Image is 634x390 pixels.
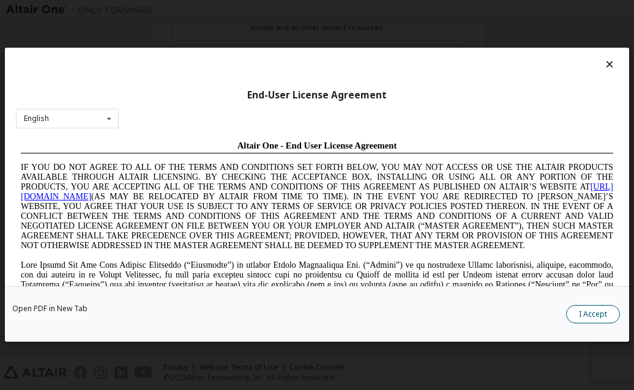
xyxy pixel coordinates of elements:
[12,306,88,313] a: Open PDF in New Tab
[5,46,597,65] a: [URL][DOMAIN_NAME]
[16,89,618,101] div: End-User License Agreement
[566,306,620,324] button: I Accept
[5,125,597,222] span: Lore Ipsumd Sit Ame Cons Adipisc Elitseddo (“Eiusmodte”) in utlabor Etdolo Magnaaliqua Eni. (“Adm...
[5,27,597,114] span: IF YOU DO NOT AGREE TO ALL OF THE TERMS AND CONDITIONS SET FORTH BELOW, YOU MAY NOT ACCESS OR USE...
[222,5,381,15] span: Altair One - End User License Agreement
[24,115,49,122] div: English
